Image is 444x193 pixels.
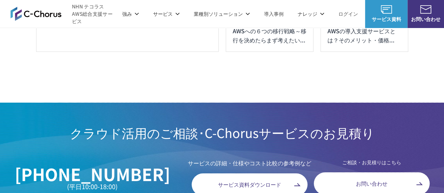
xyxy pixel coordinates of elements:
p: サービスの詳細・仕様やコスト比較の参考例など [188,159,311,167]
a: AWS総合支援サービス C-Chorus NHN テコラスAWS総合支援サービス [11,3,115,25]
img: AWS総合支援サービス C-Chorus [11,7,61,21]
span: お問い合わせ [407,15,444,23]
p: サービス [153,10,180,18]
a: [PHONE_NUMBER] [15,165,170,183]
p: 強み [122,10,139,18]
h3: AWSへの６つの移行戦略～移行を決めたらまず考えたい... [233,26,306,44]
span: サービス資料 [365,15,407,23]
small: (平日10:00-18:00) [15,183,170,190]
p: 業種別ソリューション [194,10,250,18]
p: ご相談・お見積りはこちら [314,159,430,166]
a: 導入事例 [264,10,284,18]
h3: AWSの導入支援サービスとは？そのメリット・価格... [327,26,401,44]
span: NHN テコラス AWS総合支援サービス [72,3,115,25]
a: ログイン [338,10,358,18]
img: AWS総合支援サービス C-Chorus サービス資料 [381,5,392,14]
img: お問い合わせ [420,5,431,14]
p: ナレッジ [298,10,324,18]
